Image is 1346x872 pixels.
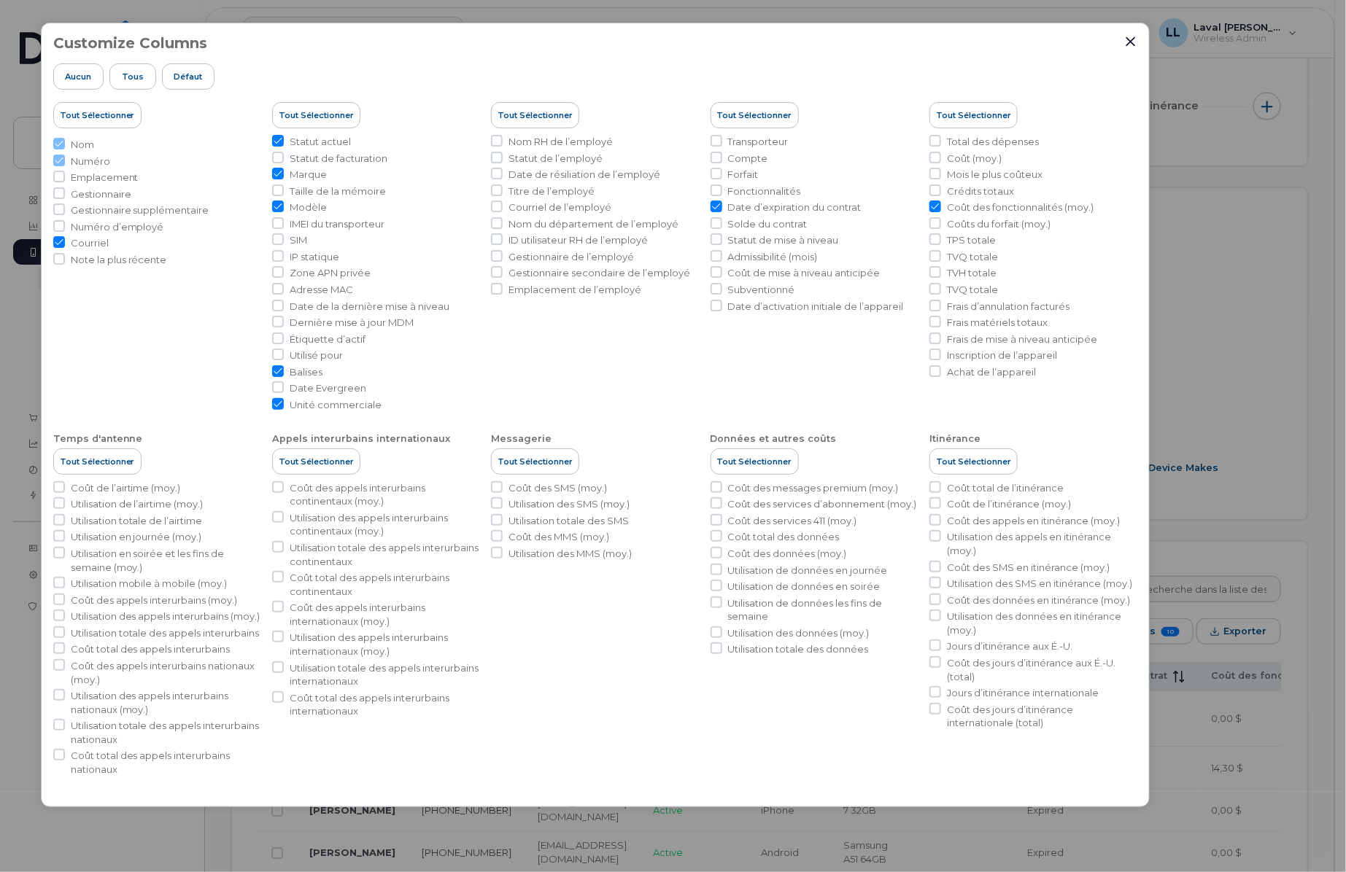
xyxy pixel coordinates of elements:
[71,659,260,686] span: Coût des appels interurbains nationaux (moy.)
[728,564,888,577] span: Utilisation de données en journée
[290,184,386,198] span: Taille de la mémoire
[508,481,607,495] span: Coût des SMS (moy.)
[508,233,648,247] span: ID utilisateur RH de l’employé
[728,217,808,231] span: Solde du contrat
[491,432,552,445] div: Messagerie
[71,155,110,168] span: Numéro
[717,456,792,467] span: Tout sélectionner
[508,168,660,182] span: Date de résiliation de l’employé
[728,184,801,198] span: Fonctionnalités
[290,266,371,280] span: Zone APN privée
[947,233,996,247] span: TPS totale
[728,201,862,214] span: Date d’expiration du contrat
[71,749,260,776] span: Coût total des appels interurbains nationaux
[71,171,139,184] span: Emplacement
[290,332,365,346] span: Étiquette d’actif
[290,201,327,214] span: Modèle
[290,300,449,314] span: Date de la dernière mise à niveau
[508,497,630,511] span: Utilisation des SMS (moy.)
[947,497,1071,511] span: Coût de l’itinérance (moy.)
[947,152,1002,166] span: Coût (moy.)
[53,432,143,445] div: Temps d'antenne
[498,109,573,121] span: Tout sélectionner
[272,448,360,475] button: Tout sélectionner
[290,511,479,538] span: Utilisation des appels interurbains continentaux (moy.)
[290,217,384,231] span: IMEI du transporteur
[71,593,238,607] span: Coût des appels interurbains (moy.)
[947,135,1039,149] span: Total des dépenses
[290,152,387,166] span: Statut de facturation
[71,203,209,217] span: Gestionnaire supplémentaire
[491,102,579,128] button: Tout sélectionner
[290,168,327,182] span: Marque
[711,432,837,445] div: Données et autres coûts
[947,201,1094,214] span: Coût des fonctionnalités (moy.)
[929,102,1018,128] button: Tout sélectionner
[711,448,799,475] button: Tout sélectionner
[290,233,307,247] span: SIM
[929,448,1018,475] button: Tout sélectionner
[947,610,1137,637] span: Utilisation des données en itinérance (moy.)
[508,217,678,231] span: Nom du département de l’employé
[711,102,799,128] button: Tout sélectionner
[508,530,609,544] span: Coût des MMS (moy.)
[71,642,231,656] span: Coût total des appels interurbains
[290,541,479,568] span: Utilisation totale des appels interurbains continentaux
[71,514,203,528] span: Utilisation totale de l’airtime
[71,138,94,152] span: Nom
[508,266,690,280] span: Gestionnaire secondaire de l’employé
[71,577,228,591] span: Utilisation mobile à mobile (moy.)
[717,109,792,121] span: Tout sélectionner
[947,686,1099,700] span: Jours d’itinérance internationale
[947,332,1097,346] span: Frais de mise à niveau anticipée
[947,283,998,297] span: TVQ totale
[947,168,1043,182] span: Mois le plus coûteux
[929,432,981,445] div: Itinérance
[947,514,1120,528] span: Coût des appels en itinérance (moy.)
[71,253,167,267] span: Note la plus récente
[947,481,1064,495] span: Coût total de l’itinérance
[290,135,351,149] span: Statut actuel
[947,250,998,264] span: TVQ totale
[71,530,202,544] span: Utilisation en journée (moy.)
[728,152,768,166] span: Compte
[53,63,104,90] button: Aucun
[508,152,603,166] span: Statut de l’employé
[728,530,840,544] span: Coût total des données
[71,547,260,574] span: Utilisation en soirée et les fins de semaine (moy.)
[272,102,360,128] button: Tout sélectionner
[53,448,142,475] button: Tout sélectionner
[65,71,91,82] span: Aucun
[53,102,142,128] button: Tout sélectionner
[290,316,414,330] span: Dernière mise à jour MDM
[728,497,917,511] span: Coût des services d’abonnement (moy.)
[508,283,641,297] span: Emplacement de l’employé
[728,168,759,182] span: Forfait
[947,184,1014,198] span: Crédits totaux
[53,35,208,51] h3: Customize Columns
[122,71,144,82] span: Tous
[290,381,366,395] span: Date Evergreen
[60,456,135,467] span: Tout sélectionner
[162,63,215,90] button: Défaut
[508,201,611,214] span: Courriel de l’employé
[728,250,818,264] span: Admissibilité (mois)
[1124,35,1137,48] button: Close
[947,593,1130,607] span: Coût des données en itinérance (moy.)
[279,109,354,121] span: Tout sélectionner
[71,689,260,716] span: Utilisation des appels interurbains nationaux (moy.)
[290,691,479,718] span: Coût total des appels interurbains internationaux
[71,626,260,640] span: Utilisation totale des appels interurbains
[728,514,857,528] span: Coût des services 411 (moy.)
[728,135,789,149] span: Transporteur
[936,109,1011,121] span: Tout sélectionner
[290,365,322,379] span: Balises
[290,631,479,658] span: Utilisation des appels interurbains internationaux (moy.)
[290,661,479,688] span: Utilisation totale des appels interurbains internationaux
[290,601,479,628] span: Coût des appels interurbains internationaux (moy.)
[728,580,881,593] span: Utilisation de données en soirée
[728,642,869,656] span: Utilisation totale des données
[947,365,1036,379] span: Achat de l’appareil
[728,626,870,640] span: Utilisation des données (moy.)
[728,233,839,247] span: Statut de mise à niveau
